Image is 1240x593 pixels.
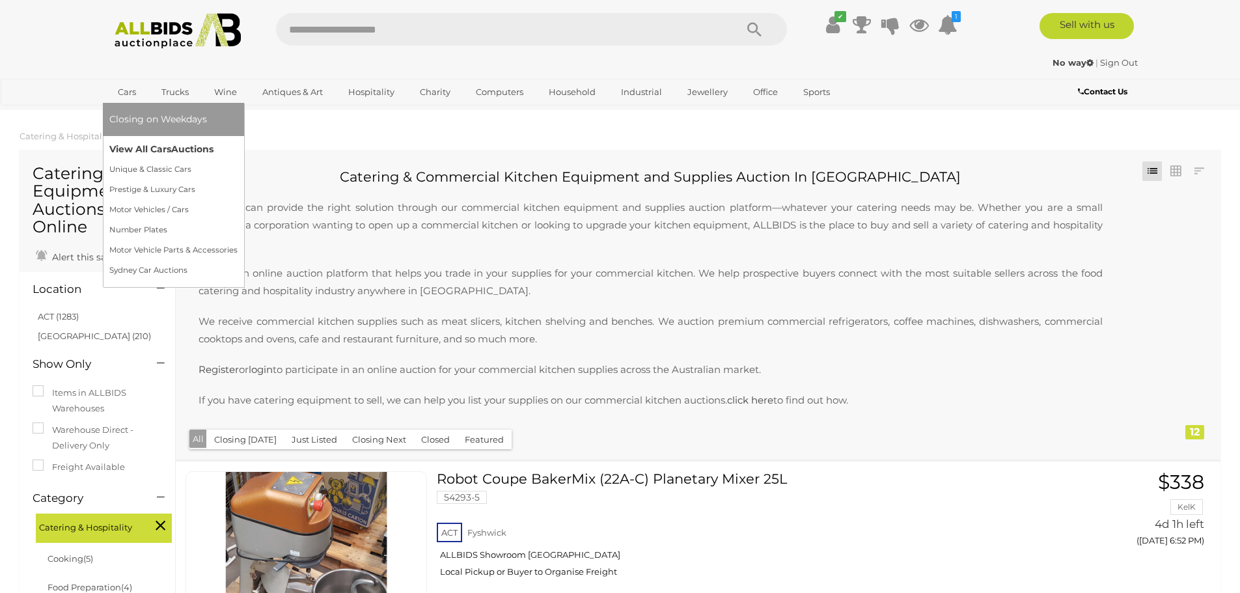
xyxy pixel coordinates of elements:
button: Just Listed [284,430,345,450]
button: Closed [413,430,458,450]
a: Sports [795,81,838,103]
a: Register [199,363,239,376]
i: 1 [952,11,961,22]
label: Freight Available [33,460,125,475]
p: or to participate in an online auction for your commercial kitchen supplies across the Australian... [186,361,1116,378]
h2: Catering & Commercial Kitchen Equipment and Supplies Auction In [GEOGRAPHIC_DATA] [186,169,1116,184]
button: All [189,430,207,448]
a: click here [727,394,773,406]
a: Charity [411,81,459,103]
div: 12 [1185,425,1204,439]
a: Catering & Hospitality [20,131,113,141]
span: $338 [1158,470,1204,494]
a: 1 [938,13,958,36]
a: Office [745,81,786,103]
a: ✔ [823,13,843,36]
h4: Category [33,492,137,504]
a: Alert this sale [33,246,117,266]
a: Computers [467,81,532,103]
button: Search [722,13,787,46]
button: Featured [457,430,512,450]
label: Warehouse Direct - Delivery Only [33,422,162,453]
a: No way [1053,57,1095,68]
a: Food Preparation(4) [48,582,132,592]
a: Robot Coupe BakerMix (22A-C) Planetary Mixer 25L 54293-5 ACT Fyshwick ALLBIDS Showroom [GEOGRAPHI... [447,471,1036,587]
a: Jewellery [679,81,736,103]
i: ✔ [834,11,846,22]
button: Closing Next [344,430,414,450]
a: [GEOGRAPHIC_DATA] (210) [38,331,151,341]
button: Closing [DATE] [206,430,284,450]
h4: Location [33,283,137,296]
span: (5) [83,553,93,564]
label: Items in ALLBIDS Warehouses [33,385,162,416]
a: Cars [109,81,145,103]
a: ACT (1283) [38,311,79,322]
a: Sell with us [1040,13,1134,39]
p: If you have catering equipment to sell, we can help you list your supplies on our commercial kitc... [186,391,1116,409]
a: $338 KelK 4d 1h left ([DATE] 6:52 PM) [1056,471,1207,553]
p: We receive commercial kitchen supplies such as meat slicers, kitchen shelving and benches. We auc... [186,312,1116,348]
p: We are an online auction platform that helps you trade in your supplies for your commercial kitch... [186,264,1116,299]
h4: Show Only [33,358,137,370]
a: Sign Out [1100,57,1138,68]
h1: Catering Equipment Auctions Online [33,165,162,236]
a: Contact Us [1078,85,1131,99]
span: Catering & Hospitality [39,517,137,535]
a: Cooking(5) [48,553,93,564]
p: ALLBIDS can provide the right solution through our commercial kitchen equipment and supplies auct... [186,186,1116,251]
a: Trucks [153,81,197,103]
a: Wine [206,81,245,103]
a: Household [540,81,604,103]
a: Antiques & Art [254,81,331,103]
a: Industrial [613,81,670,103]
span: (4) [121,582,132,592]
span: | [1095,57,1098,68]
b: Contact Us [1078,87,1127,96]
img: Allbids.com.au [107,13,249,49]
strong: No way [1053,57,1094,68]
a: login [249,363,273,376]
a: Hospitality [340,81,403,103]
span: Alert this sale [49,251,114,263]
